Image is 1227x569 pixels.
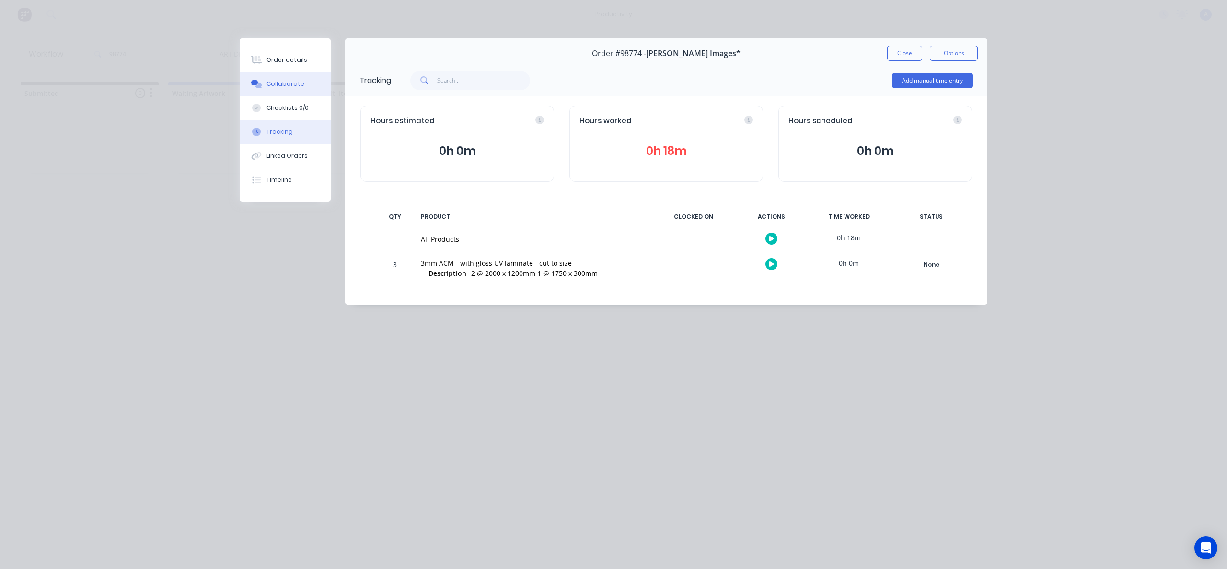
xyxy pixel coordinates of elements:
div: 0h 18m [813,227,885,249]
div: 0h 0m [813,252,885,274]
button: Timeline [240,168,331,192]
button: 0h 0m [788,142,962,160]
button: 0h 18m [579,142,753,160]
div: TIME WORKED [813,207,885,227]
div: Order details [266,56,307,64]
span: Hours worked [579,116,632,127]
div: Linked Orders [266,152,308,160]
div: STATUS [891,207,972,227]
button: Linked Orders [240,144,331,168]
div: Tracking [266,128,293,136]
div: QTY [381,207,409,227]
span: Order #98774 - [592,49,646,58]
span: 2 @ 2000 x 1200mm 1 @ 1750 x 300mm [471,269,598,278]
div: None [897,259,966,271]
input: Search... [437,71,531,90]
div: PRODUCT [415,207,652,227]
div: CLOCKED ON [658,207,729,227]
button: Options [930,46,978,61]
button: None [896,258,966,272]
div: 3mm ACM - with gloss UV laminate - cut to size [421,258,646,268]
button: Checklists 0/0 [240,96,331,120]
button: Collaborate [240,72,331,96]
div: All Products [421,234,646,244]
span: Hours scheduled [788,116,853,127]
button: Close [887,46,922,61]
div: 3 [381,254,409,287]
button: Tracking [240,120,331,144]
button: Order details [240,48,331,72]
span: [PERSON_NAME] Images* [646,49,741,58]
div: ACTIONS [735,207,807,227]
div: Tracking [359,75,391,86]
div: Timeline [266,176,292,184]
span: Description [428,268,466,278]
div: Checklists 0/0 [266,104,309,112]
div: Collaborate [266,80,304,88]
button: Add manual time entry [892,73,973,88]
div: Open Intercom Messenger [1194,536,1217,559]
span: Hours estimated [370,116,435,127]
button: 0h 0m [370,142,544,160]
